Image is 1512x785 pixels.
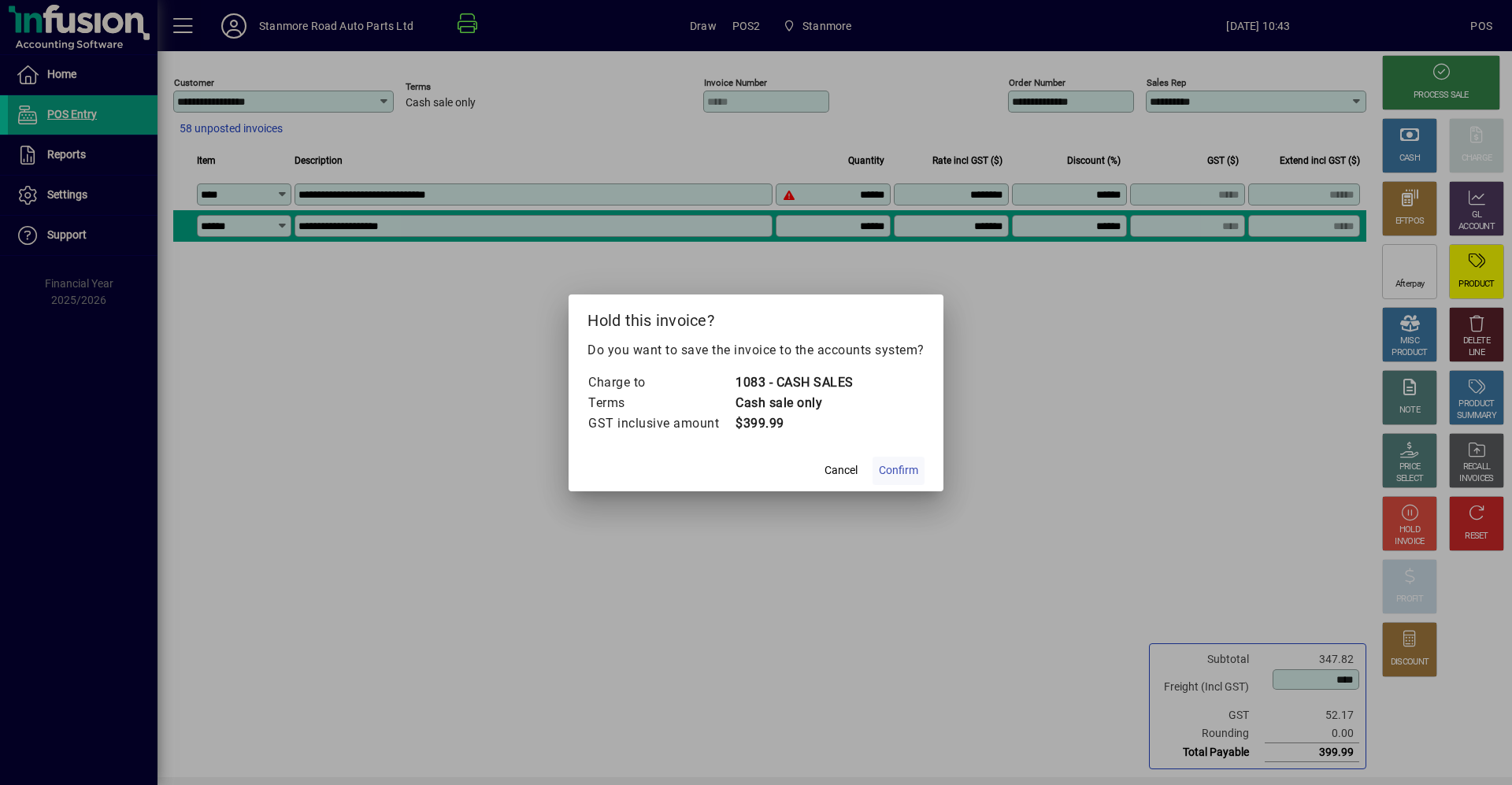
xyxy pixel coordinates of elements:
[587,393,735,413] td: Terms
[569,294,943,340] h2: Hold this invoice?
[735,372,854,393] td: 1083 - CASH SALES
[873,457,925,485] button: Confirm
[825,462,858,479] span: Cancel
[816,457,866,485] button: Cancel
[735,413,854,434] td: $399.99
[587,372,735,393] td: Charge to
[735,393,854,413] td: Cash sale only
[879,462,918,479] span: Confirm
[587,341,925,360] p: Do you want to save the invoice to the accounts system?
[587,413,735,434] td: GST inclusive amount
